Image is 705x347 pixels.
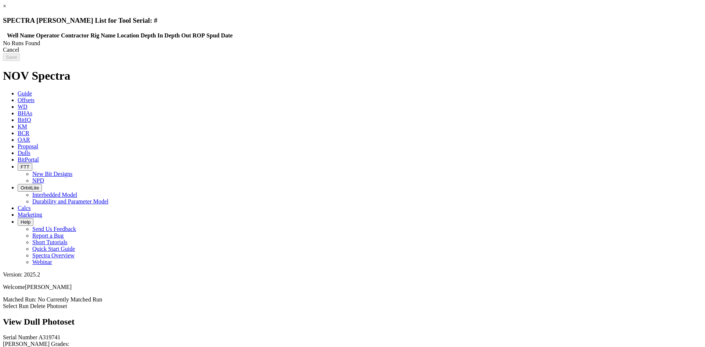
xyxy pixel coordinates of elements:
[32,177,44,184] a: NPD
[36,32,60,39] th: Operator
[3,284,702,290] p: Welcome
[18,117,31,123] span: BitIQ
[21,164,29,170] span: FTT
[39,334,61,340] span: A319741
[90,32,116,39] th: Rig Name
[18,130,29,136] span: BCR
[3,69,702,83] h1: NOV Spectra
[32,259,52,265] a: Webinar
[32,192,77,198] a: Interbedded Model
[3,40,702,47] div: No Runs Found
[30,303,67,309] a: Delete Photoset
[3,3,6,9] a: ×
[32,198,109,205] a: Durability and Parameter Model
[3,296,36,303] span: Matched Run:
[32,246,75,252] a: Quick Start Guide
[21,185,39,191] span: OrbitLite
[206,32,233,39] th: Spud Date
[192,32,205,39] th: ROP
[18,97,35,103] span: Offsets
[32,171,72,177] a: New Bit Designs
[3,17,702,25] h3: SPECTRA [PERSON_NAME] List for Tool Serial: #
[32,239,68,245] a: Short Tutorials
[3,53,20,61] input: Save
[18,156,39,163] span: BitPortal
[21,219,30,225] span: Help
[32,232,64,239] a: Report a Bug
[3,334,37,340] label: Serial Number
[3,317,702,327] h2: View Dull Photoset
[7,32,35,39] th: Well Name
[25,284,72,290] span: [PERSON_NAME]
[3,47,702,53] div: Cancel
[3,271,702,278] div: Version: 2025.2
[18,143,38,149] span: Proposal
[140,32,163,39] th: Depth In
[32,252,75,259] a: Spectra Overview
[18,150,30,156] span: Dulls
[18,104,28,110] span: WD
[164,32,191,39] th: Depth Out
[18,90,32,97] span: Guide
[18,137,30,143] span: OAR
[38,296,102,303] span: No Currently Matched Run
[18,123,27,130] span: KM
[32,226,76,232] a: Send Us Feedback
[116,32,139,39] th: Location
[18,212,42,218] span: Marketing
[18,110,32,116] span: BHAs
[61,32,89,39] th: Contractor
[3,303,29,309] a: Select Run
[18,205,31,211] span: Calcs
